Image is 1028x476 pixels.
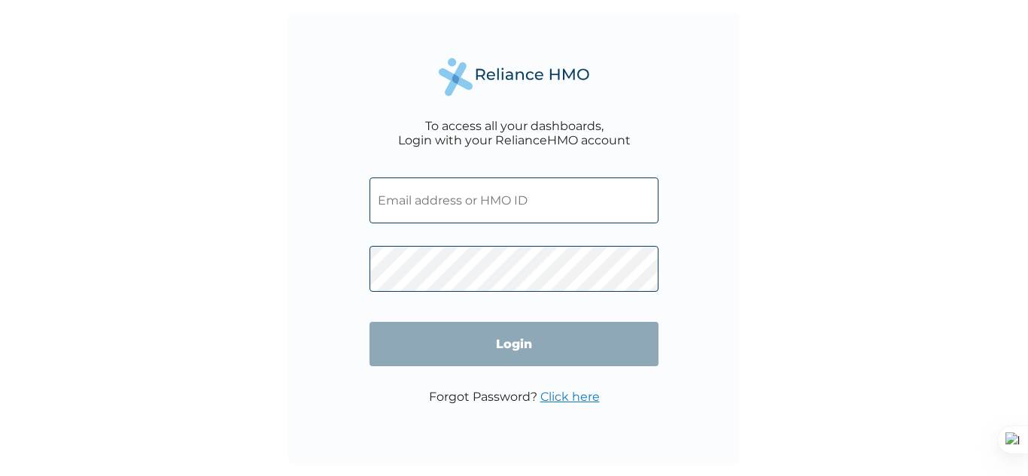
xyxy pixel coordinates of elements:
[398,119,631,147] div: To access all your dashboards, Login with your RelianceHMO account
[429,390,600,404] p: Forgot Password?
[540,390,600,404] a: Click here
[370,322,658,366] input: Login
[370,177,658,223] input: Email address or HMO ID
[439,58,589,96] img: Reliance Health's Logo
